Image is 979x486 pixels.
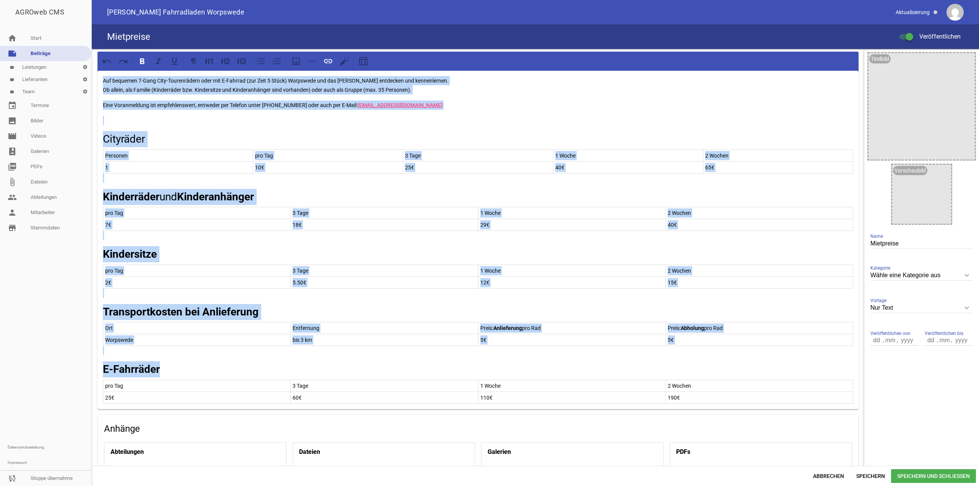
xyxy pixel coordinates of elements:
p: 1 Woche [480,266,664,275]
strong: Kinderanhänger [177,190,254,203]
i: label [10,89,15,94]
span: Abbrechen [807,469,850,483]
i: photo_album [8,147,17,156]
strong: Kinderräder [103,190,159,203]
p: 1 Woche [480,208,664,218]
p: 3 Tage [293,208,476,218]
p: 5.50€ [293,278,476,287]
i: label [10,77,15,82]
strong: Abholung [681,325,704,331]
p: pro Tag [105,208,288,218]
i: sync_disabled [8,474,17,483]
h4: Dateien [299,446,320,458]
div: Jetzt eine Abteilung hinzufügen [104,461,286,483]
i: settings [79,61,91,73]
p: 1 [105,163,251,172]
p: 12€ [480,278,664,287]
i: label [10,65,15,70]
p: 2 Wochen [668,266,851,275]
i: note [8,49,17,58]
p: 40€ [555,163,701,172]
i: movie [8,132,17,141]
i: settings [79,73,91,86]
p: Ort [105,323,288,333]
input: mm [883,335,897,345]
span: Speichern [850,469,891,483]
p: 3 Tage [293,381,476,390]
h4: Mietpreise [107,31,150,43]
i: picture_as_pdf [8,162,17,171]
i: store_mall_directory [8,223,17,232]
span: Veröffentlichen [910,33,961,40]
p: 1 Woche [480,381,664,390]
div: Vorschaubild [893,166,927,175]
p: 3 Tage [405,151,551,160]
input: dd [870,335,883,345]
h4: Abteilungen [111,446,144,458]
p: bis 3 km [293,335,476,345]
p: Entfernung [293,323,476,333]
i: event [8,101,17,110]
i: person [8,208,17,217]
p: 5€ [668,335,851,345]
span: Veröffentlichen bis [925,330,963,337]
div: Titelbild [869,54,891,63]
a: [EMAIL_ADDRESS][DOMAIN_NAME] [358,102,442,108]
p: 190€ [668,393,851,402]
p: 7€ [105,220,288,229]
h4: Anhänge [104,423,852,435]
div: Jetzt eine Galerie hinzufügen [481,461,663,483]
p: 2 Wochen [705,151,851,160]
i: image [8,116,17,125]
input: mm [938,335,951,345]
strong: Anlieferung [493,325,522,331]
div: Jetzt eine PDF hinzufügen [670,461,852,483]
p: 1 Woche [555,151,701,160]
p: 10€ [255,163,401,172]
p: Preis: pro Rad [668,323,851,333]
h4: PDFs [676,446,690,458]
span: [PERSON_NAME] Fahrradladen Worpswede [107,9,244,16]
p: Worpswede [105,335,288,345]
p: pro Tag [105,266,288,275]
span: Speichern und Schließen [891,469,976,483]
p: 2 Wochen [668,381,851,390]
i: home [8,34,17,43]
p: 5€ [480,335,664,345]
p: Auf bequemen 7-Gang City-Tourenrädern oder mit E-Fahrrad (zur Zeit 5 Stück) Worpswede und das [PE... [103,76,853,94]
p: 60€ [293,393,476,402]
p: 3 Tage [293,266,476,275]
h4: Galerien [488,446,511,458]
p: Personen [105,151,251,160]
h2: Cityräder [103,131,853,147]
p: 40€ [668,220,851,229]
div: Jetzt eine Datei hinzufügen [293,461,475,483]
p: 65€ [705,163,851,172]
p: Eine Voranmeldung ist empfehlenswert, entweder per Telefon unter [PHONE_NUMBER] oder auch per E-M... [103,101,853,110]
p: 2 Wochen [668,208,851,218]
strong: E-Fahrräder [103,363,160,375]
input: yyyy [951,335,971,345]
p: 29€ [480,220,664,229]
i: people [8,193,17,202]
input: yyyy [897,335,916,345]
h2: und [103,189,853,205]
strong: Kindersitze [103,248,157,260]
p: 25€ [405,163,551,172]
p: pro Tag [255,151,401,160]
i: attach_file [8,177,17,187]
p: 110€ [480,393,664,402]
strong: Transportkosten bei Anlieferung [103,306,259,318]
span: Veröffentlichen von [870,330,911,337]
p: Preis: pro Rad [480,323,664,333]
i: keyboard_arrow_down [961,269,973,281]
p: 18€ [293,220,476,229]
p: 25€ [105,393,288,402]
p: 2€ [105,278,288,287]
i: keyboard_arrow_down [961,302,973,314]
p: pro Tag [105,381,288,390]
p: 15€ [668,278,851,287]
i: settings [79,86,91,98]
input: dd [925,335,938,345]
